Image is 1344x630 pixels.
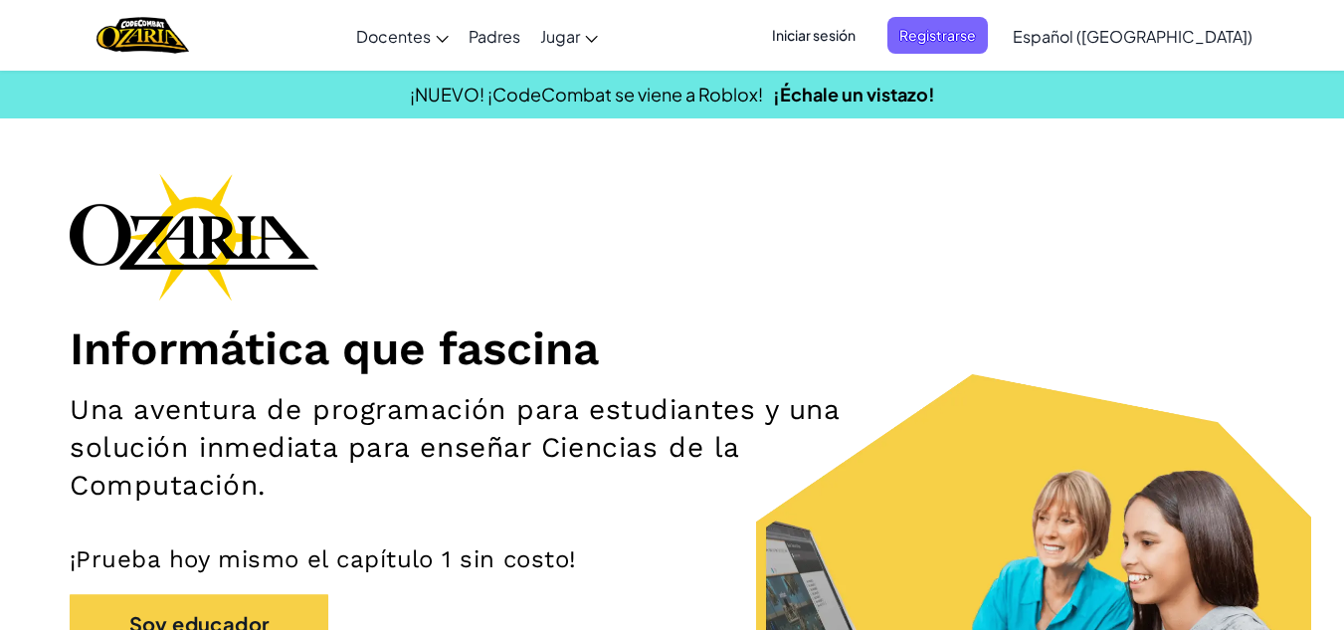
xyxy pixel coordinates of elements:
[96,15,189,56] img: Home
[356,26,431,47] span: Docentes
[1013,26,1252,47] span: Español ([GEOGRAPHIC_DATA])
[530,9,608,63] a: Jugar
[70,173,318,301] img: Ozaria branding logo
[540,26,580,47] span: Jugar
[773,83,935,105] a: ¡Échale un vistazo!
[760,17,867,54] button: Iniciar sesión
[70,320,1274,376] h1: Informática que fascina
[887,17,988,54] button: Registrarse
[96,15,189,56] a: Ozaria by CodeCombat logo
[1003,9,1262,63] a: Español ([GEOGRAPHIC_DATA])
[346,9,459,63] a: Docentes
[410,83,763,105] span: ¡NUEVO! ¡CodeCombat se viene a Roblox!
[459,9,530,63] a: Padres
[70,391,876,505] h2: Una aventura de programación para estudiantes y una solución inmediata para enseñar Ciencias de l...
[70,544,1274,574] p: ¡Prueba hoy mismo el capítulo 1 sin costo!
